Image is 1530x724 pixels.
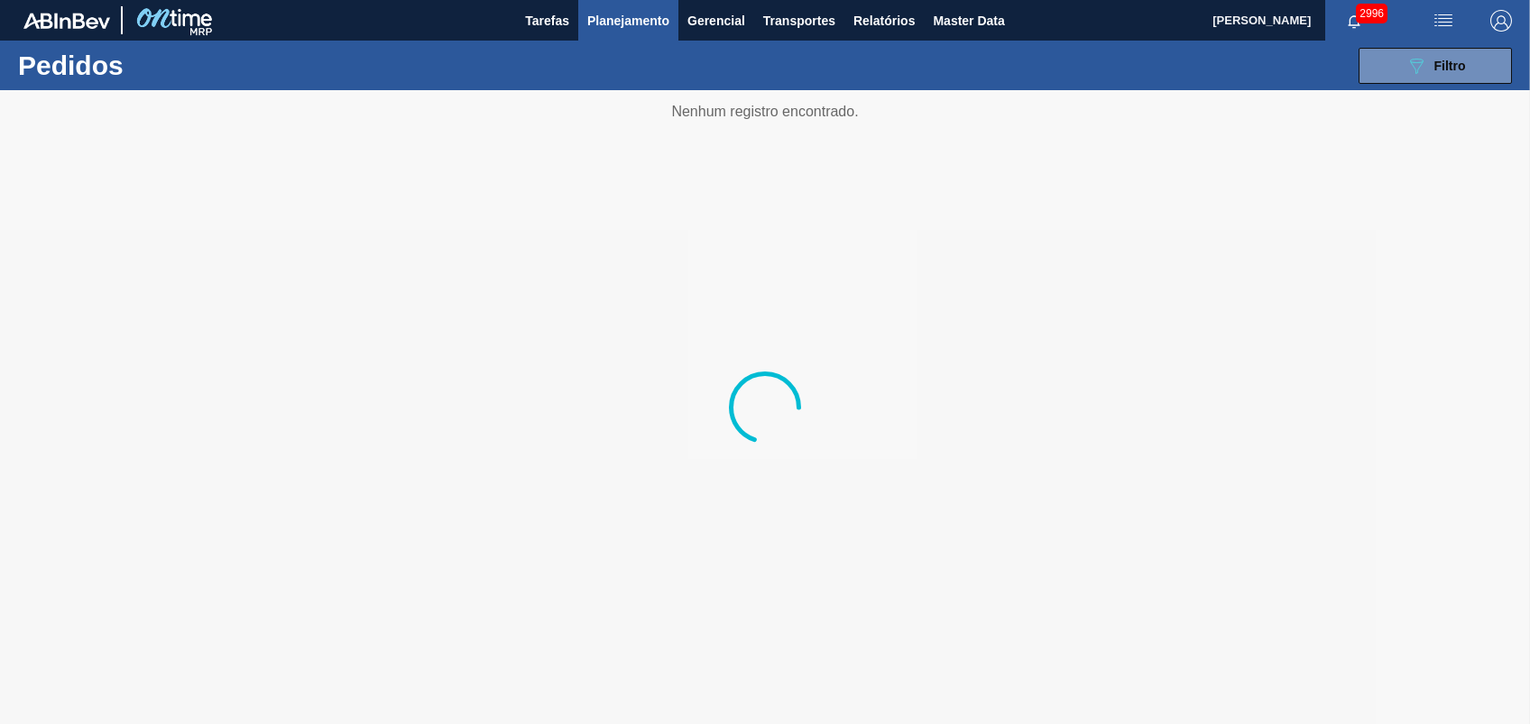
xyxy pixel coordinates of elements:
[525,10,569,32] span: Tarefas
[1359,48,1512,84] button: Filtro
[763,10,835,32] span: Transportes
[1356,4,1387,23] span: 2996
[18,55,282,76] h1: Pedidos
[853,10,915,32] span: Relatórios
[587,10,669,32] span: Planejamento
[1433,10,1454,32] img: userActions
[1490,10,1512,32] img: Logout
[687,10,745,32] span: Gerencial
[23,13,110,29] img: TNhmsLtSVTkK8tSr43FrP2fwEKptu5GPRR3wAAAABJRU5ErkJggg==
[1434,59,1466,73] span: Filtro
[933,10,1004,32] span: Master Data
[1325,8,1383,33] button: Notificações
